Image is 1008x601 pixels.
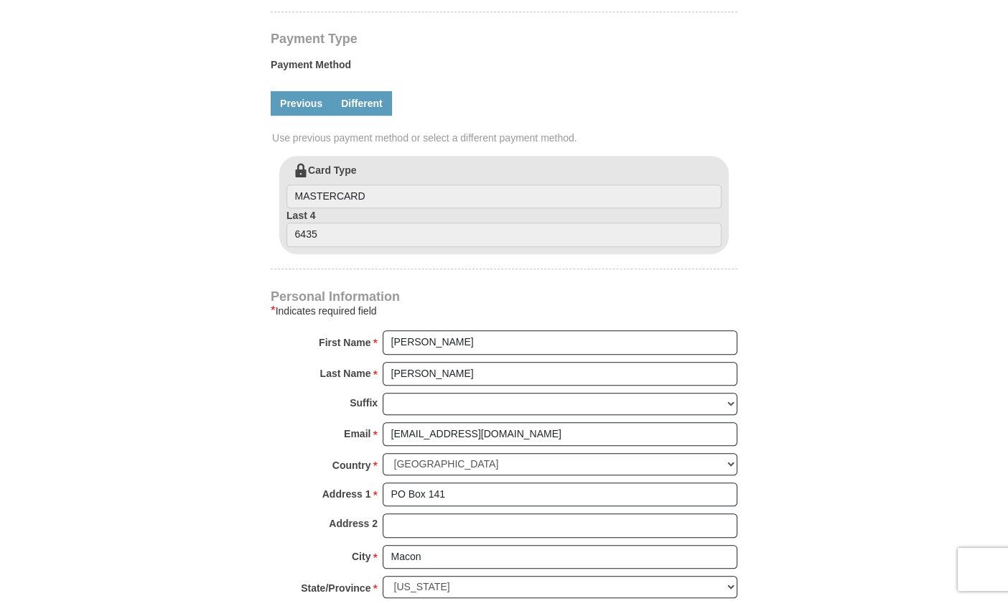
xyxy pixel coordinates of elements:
[332,91,392,116] a: Different
[286,223,722,247] input: Last 4
[271,33,737,45] h4: Payment Type
[286,185,722,209] input: Card Type
[271,57,737,79] label: Payment Method
[301,578,370,598] strong: State/Province
[344,424,370,444] strong: Email
[332,455,371,475] strong: Country
[271,291,737,302] h4: Personal Information
[319,332,370,353] strong: First Name
[350,393,378,413] strong: Suffix
[322,484,371,504] strong: Address 1
[352,546,370,567] strong: City
[286,208,722,247] label: Last 4
[329,513,378,534] strong: Address 2
[271,302,737,320] div: Indicates required field
[271,91,332,116] a: Previous
[286,163,722,209] label: Card Type
[320,363,371,383] strong: Last Name
[272,131,739,145] span: Use previous payment method or select a different payment method.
